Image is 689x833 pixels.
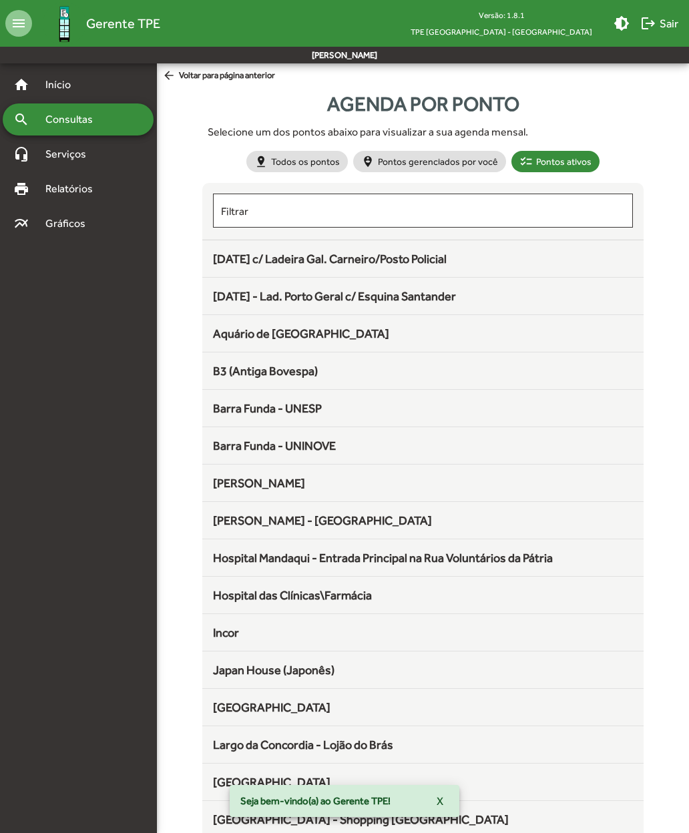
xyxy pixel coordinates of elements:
[400,7,603,23] div: Versão: 1.8.1
[426,789,454,813] button: X
[213,700,330,714] span: [GEOGRAPHIC_DATA]
[640,15,656,31] mat-icon: logout
[37,181,110,197] span: Relatórios
[635,11,684,35] button: Sair
[213,663,334,677] span: Japan House (Japonês)
[213,588,372,602] span: Hospital das Clínicas\Farmácia
[162,69,179,83] mat-icon: arrow_back
[37,77,90,93] span: Início
[240,794,391,808] span: Seja bem-vindo(a) ao Gerente TPE!
[254,155,268,168] mat-icon: pin_drop
[400,23,603,40] span: TPE [GEOGRAPHIC_DATA] - [GEOGRAPHIC_DATA]
[614,15,630,31] mat-icon: brightness_medium
[213,551,553,565] span: Hospital Mandaqui - Entrada Principal na Rua Voluntários da Pátria
[519,155,533,168] mat-icon: checklist
[13,111,29,127] mat-icon: search
[213,289,456,303] span: [DATE] - Lad. Porto Geral c/ Esquina Santander
[5,10,32,37] mat-icon: menu
[353,151,506,172] mat-chip: Pontos gerenciados por você
[246,151,348,172] mat-chip: Todos os pontos
[213,476,305,490] span: [PERSON_NAME]
[213,401,322,415] span: Barra Funda - UNESP
[13,216,29,232] mat-icon: multiline_chart
[13,146,29,162] mat-icon: headset_mic
[213,326,389,340] span: Aquário de [GEOGRAPHIC_DATA]
[640,11,678,35] span: Sair
[437,789,443,813] span: X
[361,155,375,168] mat-icon: person_pin_circle
[208,124,638,140] div: Selecione um dos pontos abaixo para visualizar a sua agenda mensal.
[37,146,104,162] span: Serviços
[213,439,336,453] span: Barra Funda - UNINOVE
[37,111,110,127] span: Consultas
[13,181,29,197] mat-icon: print
[511,151,600,172] mat-chip: Pontos ativos
[13,77,29,93] mat-icon: home
[213,364,318,378] span: B3 (Antiga Bovespa)
[213,513,432,527] span: [PERSON_NAME] - [GEOGRAPHIC_DATA]
[213,252,447,266] span: [DATE] c/ Ladeira Gal. Carneiro/Posto Policial
[37,216,103,232] span: Gráficos
[213,738,393,752] span: Largo da Concordia - Lojão do Brás
[202,89,643,119] div: Agenda por ponto
[43,2,86,45] img: Logo
[32,2,160,45] a: Gerente TPE
[213,625,239,639] span: Incor
[162,69,275,83] span: Voltar para página anterior
[86,13,160,34] span: Gerente TPE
